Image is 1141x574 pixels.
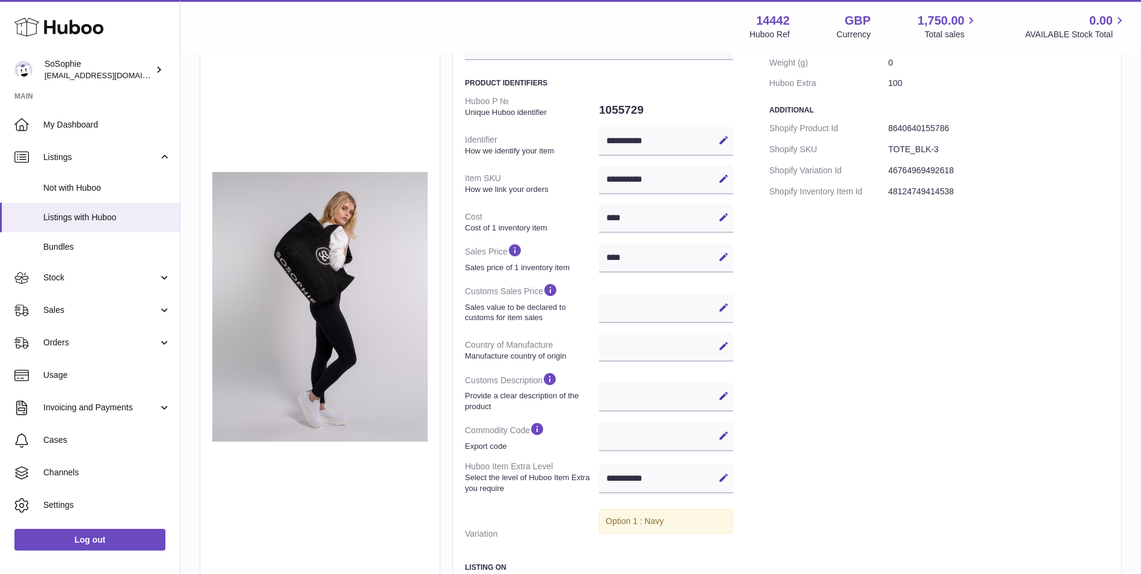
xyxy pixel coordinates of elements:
dt: Shopify Inventory Item Id [769,181,888,202]
span: Invoicing and Payments [43,402,158,413]
dt: Sales Price [465,238,599,277]
a: 0.00 AVAILABLE Stock Total [1025,13,1127,40]
span: AVAILABLE Stock Total [1025,29,1127,40]
span: Not with Huboo [43,182,171,194]
dd: 46764969492618 [888,160,1109,181]
dt: Customs Description [465,366,599,416]
dt: Huboo Item Extra Level [465,456,599,498]
h3: Additional [769,105,1109,115]
dt: Huboo P № [465,91,599,122]
span: Listings with Huboo [43,212,171,223]
dt: Weight (g) [769,52,888,73]
dt: Shopify SKU [769,139,888,160]
strong: Sales price of 1 inventory item [465,262,596,273]
strong: Export code [465,441,596,452]
dt: Cost [465,206,599,238]
div: Currency [837,29,871,40]
strong: Cost of 1 inventory item [465,223,596,233]
strong: How we link your orders [465,184,596,195]
span: Cases [43,434,171,446]
span: Settings [43,499,171,511]
h3: Listing On [465,563,733,572]
span: Total sales [924,29,978,40]
dt: Huboo Extra [769,73,888,94]
div: Huboo Ref [749,29,790,40]
span: [EMAIL_ADDRESS][DOMAIN_NAME] [45,70,177,80]
dt: Shopify Variation Id [769,160,888,181]
img: internalAdmin-14442@internal.huboo.com [14,61,32,79]
span: Bundles [43,241,171,253]
span: Usage [43,369,171,381]
h3: Product Identifiers [465,78,733,88]
span: My Dashboard [43,119,171,131]
dt: Commodity Code [465,416,599,456]
dt: Customs Sales Price [465,277,599,327]
dd: TOTE_BLK-3 [888,139,1109,160]
span: 1,750.00 [918,13,965,29]
img: SIDE_bf6dbcb6-88b6-42b1-8982-a24eb0d10f9a.jpg [212,172,428,442]
dt: Item SKU [465,168,599,199]
div: Option 1 : Navy [599,509,733,534]
dd: 8640640155786 [888,118,1109,139]
strong: GBP [844,13,870,29]
strong: Provide a clear description of the product [465,390,596,412]
span: Sales [43,304,158,316]
dd: 100 [888,73,1109,94]
span: Orders [43,337,158,348]
span: Channels [43,467,171,478]
div: SoSophie [45,58,153,81]
span: Stock [43,272,158,283]
strong: Manufacture country of origin [465,351,596,362]
dt: Country of Manufacture [465,335,599,366]
strong: Unique Huboo identifier [465,107,596,118]
dd: 0 [888,52,1109,73]
a: Log out [14,529,165,551]
span: 0.00 [1089,13,1113,29]
dd: 48124749414538 [888,181,1109,202]
span: Listings [43,152,158,163]
strong: Sales value to be declared to customs for item sales [465,302,596,323]
a: 1,750.00 Total sales [918,13,979,40]
dt: Shopify Product Id [769,118,888,139]
strong: How we identify your item [465,146,596,156]
dt: Identifier [465,129,599,161]
strong: Select the level of Huboo Item Extra you require [465,472,596,493]
dd: 1055729 [599,97,733,123]
dt: Variation [465,523,599,545]
strong: 14442 [756,13,790,29]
